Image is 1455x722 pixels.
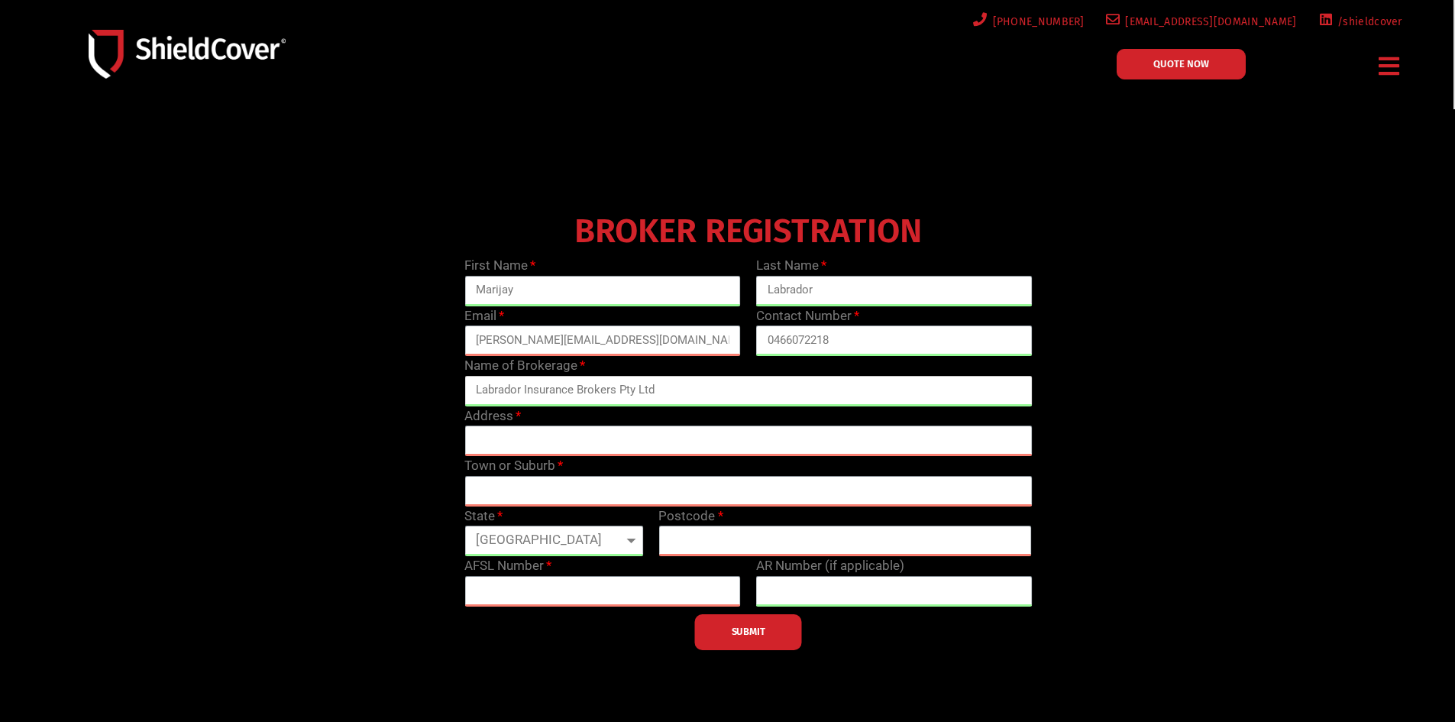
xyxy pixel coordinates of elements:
label: Address [464,406,521,426]
label: AR Number (if applicable) [756,556,904,576]
a: QUOTE NOW [1117,49,1246,79]
img: Shield-Cover-Underwriting-Australia-logo-full [89,30,286,78]
label: State [464,507,503,526]
a: /shieldcover [1315,12,1402,31]
a: [PHONE_NUMBER] [970,12,1085,31]
span: SUBMIT [732,630,765,633]
label: Name of Brokerage [464,356,585,376]
label: Email [464,306,504,326]
div: Menu Toggle [1373,48,1406,84]
label: Postcode [658,507,723,526]
span: [PHONE_NUMBER] [988,12,1085,31]
label: AFSL Number [464,556,551,576]
h4: BROKER REGISTRATION [457,222,1040,241]
a: [EMAIL_ADDRESS][DOMAIN_NAME] [1103,12,1297,31]
button: SUBMIT [695,614,802,650]
span: [EMAIL_ADDRESS][DOMAIN_NAME] [1120,12,1296,31]
span: QUOTE NOW [1153,59,1209,69]
label: First Name [464,256,535,276]
label: Town or Suburb [464,456,563,476]
span: /shieldcover [1332,12,1402,31]
label: Last Name [756,256,826,276]
label: Contact Number [756,306,859,326]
